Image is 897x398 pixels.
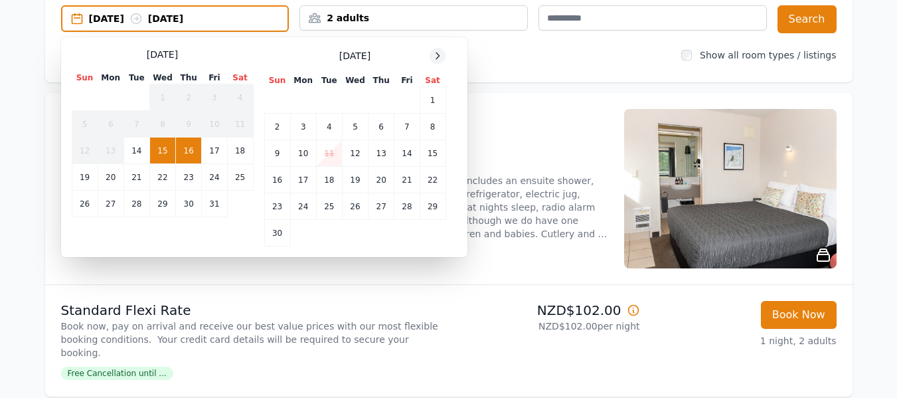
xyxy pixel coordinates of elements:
button: Book Now [761,301,837,329]
td: 25 [227,164,253,191]
td: 26 [342,193,368,220]
td: 14 [394,140,420,167]
td: 3 [202,84,227,111]
th: Fri [394,74,420,87]
td: 16 [264,167,290,193]
td: 28 [123,191,149,217]
p: NZD$102.00 per night [454,320,640,333]
td: 28 [394,193,420,220]
td: 25 [316,193,342,220]
th: Sun [264,74,290,87]
th: Tue [316,74,342,87]
td: 20 [98,164,123,191]
td: 15 [149,138,175,164]
td: 29 [420,193,446,220]
td: 18 [227,138,253,164]
td: 26 [72,191,98,217]
th: Sat [420,74,446,87]
td: 27 [98,191,123,217]
td: 4 [227,84,253,111]
td: 30 [176,191,202,217]
td: 15 [420,140,446,167]
td: 7 [394,114,420,140]
td: 23 [176,164,202,191]
p: Standard Flexi Rate [61,301,444,320]
button: Search [777,5,837,33]
td: 13 [98,138,123,164]
td: 21 [394,167,420,193]
td: 11 [316,140,342,167]
td: 1 [149,84,175,111]
td: 31 [202,191,227,217]
td: 18 [316,167,342,193]
td: 29 [149,191,175,217]
td: 7 [123,111,149,138]
td: 6 [368,114,394,140]
td: 24 [202,164,227,191]
td: 11 [227,111,253,138]
p: NZD$102.00 [454,301,640,320]
td: 16 [176,138,202,164]
th: Wed [342,74,368,87]
td: 6 [98,111,123,138]
td: 24 [290,193,316,220]
th: Sun [72,72,98,84]
p: Book now, pay on arrival and receive our best value prices with our most flexible booking conditi... [61,320,444,359]
div: 2 adults [300,11,527,25]
th: Mon [98,72,123,84]
td: 2 [176,84,202,111]
td: 17 [290,167,316,193]
td: 2 [264,114,290,140]
td: 21 [123,164,149,191]
td: 3 [290,114,316,140]
span: [DATE] [147,48,178,61]
td: 12 [72,138,98,164]
td: 9 [264,140,290,167]
p: 1 night, 2 adults [651,334,837,348]
td: 8 [420,114,446,140]
th: Tue [123,72,149,84]
th: Wed [149,72,175,84]
td: 9 [176,111,202,138]
span: Free Cancellation until ... [61,367,173,380]
th: Fri [202,72,227,84]
td: 22 [149,164,175,191]
td: 1 [420,87,446,114]
td: 14 [123,138,149,164]
td: 10 [202,111,227,138]
span: [DATE] [339,49,370,62]
td: 19 [342,167,368,193]
div: [DATE] [DATE] [89,12,288,25]
td: 19 [72,164,98,191]
th: Mon [290,74,316,87]
td: 27 [368,193,394,220]
td: 23 [264,193,290,220]
td: 5 [72,111,98,138]
td: 20 [368,167,394,193]
td: 30 [264,220,290,247]
th: Thu [176,72,202,84]
td: 10 [290,140,316,167]
td: 17 [202,138,227,164]
label: Show all room types / listings [700,50,836,60]
td: 22 [420,167,446,193]
td: 8 [149,111,175,138]
th: Thu [368,74,394,87]
th: Sat [227,72,253,84]
td: 5 [342,114,368,140]
td: 13 [368,140,394,167]
td: 12 [342,140,368,167]
td: 4 [316,114,342,140]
